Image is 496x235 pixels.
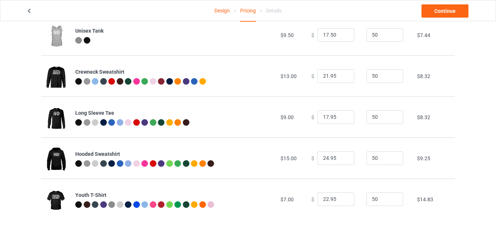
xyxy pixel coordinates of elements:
[75,37,82,44] img: heather_texture.png
[417,73,430,79] span: $8.32
[75,28,104,34] b: Unisex Tank
[75,69,124,75] b: Crewneck Sweatshirt
[214,0,230,21] a: Design
[311,196,314,202] span: $
[311,155,314,161] span: $
[417,197,433,202] span: $14.83
[311,73,314,79] span: $
[108,201,115,208] img: heather_texture.png
[311,32,314,38] span: $
[280,155,297,161] span: $15.00
[421,4,468,18] a: Continue
[75,192,106,198] b: Youth T-Shirt
[75,110,114,116] b: Long Sleeve Tee
[311,114,314,120] span: $
[280,32,294,38] span: $9.50
[240,0,256,22] div: Pricing
[75,151,120,157] b: Hooded Sweatshirt
[266,0,282,21] div: Details
[280,197,294,202] span: $7.00
[280,114,294,120] span: $9.00
[280,73,297,79] span: $13.00
[417,114,430,120] span: $8.32
[417,155,430,161] span: $9.25
[417,32,430,38] span: $7.44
